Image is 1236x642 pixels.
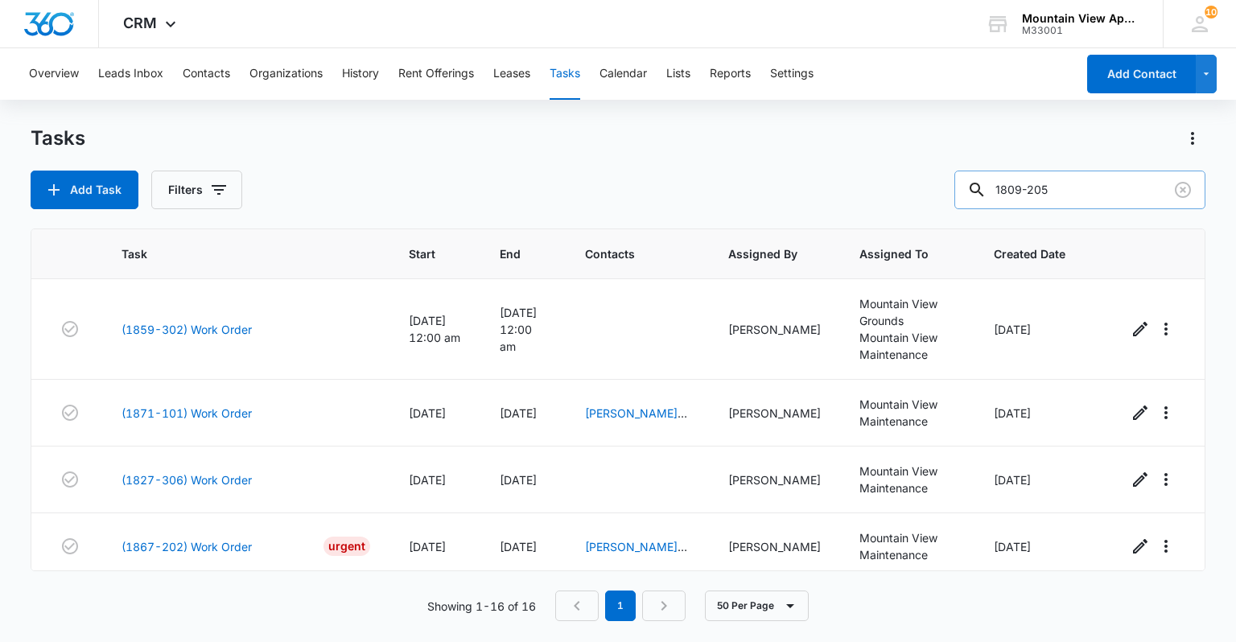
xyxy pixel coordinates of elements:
[122,538,252,555] a: (1867-202) Work Order
[409,540,446,554] span: [DATE]
[666,48,690,100] button: Lists
[555,591,686,621] nav: Pagination
[859,529,954,563] div: Mountain View Maintenance
[409,406,446,420] span: [DATE]
[859,463,954,496] div: Mountain View Maintenance
[859,329,954,363] div: Mountain View Maintenance
[342,48,379,100] button: History
[728,538,821,555] div: [PERSON_NAME]
[859,245,931,262] span: Assigned To
[122,405,252,422] a: (1871-101) Work Order
[1022,25,1139,36] div: account id
[994,245,1065,262] span: Created Date
[1180,126,1205,151] button: Actions
[585,245,667,262] span: Contacts
[1087,55,1196,93] button: Add Contact
[500,406,537,420] span: [DATE]
[550,48,580,100] button: Tasks
[585,406,688,437] a: [PERSON_NAME] & [PERSON_NAME]
[427,598,536,615] p: Showing 1-16 of 16
[122,321,252,338] a: (1859-302) Work Order
[859,396,954,430] div: Mountain View Maintenance
[409,473,446,487] span: [DATE]
[500,306,537,353] span: [DATE] 12:00 am
[398,48,474,100] button: Rent Offerings
[409,314,460,344] span: [DATE] 12:00 am
[122,471,252,488] a: (1827-306) Work Order
[859,295,954,329] div: Mountain View Grounds
[994,540,1031,554] span: [DATE]
[98,48,163,100] button: Leads Inbox
[994,323,1031,336] span: [DATE]
[728,405,821,422] div: [PERSON_NAME]
[249,48,323,100] button: Organizations
[1205,6,1217,19] span: 10
[710,48,751,100] button: Reports
[183,48,230,100] button: Contacts
[954,171,1205,209] input: Search Tasks
[500,473,537,487] span: [DATE]
[1170,177,1196,203] button: Clear
[31,171,138,209] button: Add Task
[409,245,437,262] span: Start
[151,171,242,209] button: Filters
[123,14,157,31] span: CRM
[500,540,537,554] span: [DATE]
[29,48,79,100] button: Overview
[323,537,370,556] div: Urgent
[728,471,821,488] div: [PERSON_NAME]
[728,245,797,262] span: Assigned By
[31,126,85,150] h1: Tasks
[605,591,636,621] em: 1
[585,540,688,570] a: [PERSON_NAME] & [PERSON_NAME]
[500,245,523,262] span: End
[493,48,530,100] button: Leases
[728,321,821,338] div: [PERSON_NAME]
[599,48,647,100] button: Calendar
[994,406,1031,420] span: [DATE]
[994,473,1031,487] span: [DATE]
[770,48,814,100] button: Settings
[1022,12,1139,25] div: account name
[122,245,347,262] span: Task
[705,591,809,621] button: 50 Per Page
[1205,6,1217,19] div: notifications count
